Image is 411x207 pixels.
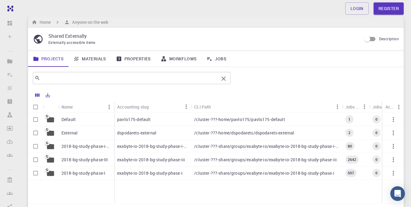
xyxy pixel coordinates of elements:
span: 0 [373,157,380,162]
p: 2018-bg-study-phase-III [61,157,108,163]
nav: breadcrumb [30,19,110,26]
div: Name [58,101,114,113]
button: Menu [104,102,114,112]
p: pavlo175-default [117,116,151,123]
span: Externally accessible items [48,40,96,45]
span: 2642 [345,157,359,162]
p: 2018-bg-study-phase-i-ph [61,143,111,149]
div: Accounting slug [114,101,191,113]
span: 0 [373,170,380,176]
img: logo [5,5,13,12]
span: Description [379,36,399,41]
button: Menu [360,102,369,112]
a: Login [345,2,369,15]
div: Open Intercom Messenger [390,186,405,201]
p: 2018-bg-study-phase-I [61,170,105,176]
div: Jobs Total [345,101,360,113]
p: /cluster-???-share/groups/exabyte-io/exabyte-io-2018-bg-study-phase-i [194,170,334,176]
p: /cluster-???-home/pavlo175/pavlo175-default [194,116,285,123]
a: Materials [68,51,111,67]
span: 0 [373,144,380,149]
div: CLI Path [194,101,211,113]
div: CLI Path [191,101,342,113]
a: Workflows [156,51,202,67]
p: /cluster-???-share/groups/exabyte-io/exabyte-io-2018-bg-study-phase-iii [194,157,337,163]
p: Default [61,116,76,123]
p: dspodarets-external [117,130,156,136]
div: Accounting slug [117,101,149,113]
span: 1 [346,117,353,122]
p: Shared Externally [48,32,357,40]
span: 507 [345,170,357,176]
a: Projects [28,51,68,67]
span: 80 [345,144,354,149]
p: /cluster-???-share/groups/exabyte-io/exabyte-io-2018-bg-study-phase-i-ph [194,143,339,149]
div: Jobs Subm. [372,101,389,113]
p: exabyte-io-2018-bg-study-phase-i [117,170,183,176]
button: Menu [333,102,342,112]
button: Menu [394,102,404,112]
span: 0 [373,130,380,135]
p: exabyte-io-2018-bg-study-phase-iii [117,157,185,163]
a: Properties [111,51,156,67]
span: 0 [373,117,380,122]
h6: Home [37,19,51,26]
button: Columns [32,90,43,100]
button: Sort [73,102,83,112]
span: 2 [346,130,353,135]
p: External [61,130,78,136]
button: Export [43,90,53,100]
a: Jobs [201,51,231,67]
button: Clear [219,74,228,84]
a: Register [374,2,404,15]
div: Actions [385,101,394,113]
div: Name [61,101,73,113]
p: /cluster-???-home/dspodarets/dspodarets-external [194,130,294,136]
div: Jobs Total [342,101,369,113]
button: Sort [149,102,158,112]
div: Actions [382,101,404,113]
h6: Anyone on the web [70,19,108,26]
button: Menu [181,102,191,112]
p: exabyte-io-2018-bg-study-phase-i-ph [117,143,188,149]
div: Icon [43,101,58,113]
